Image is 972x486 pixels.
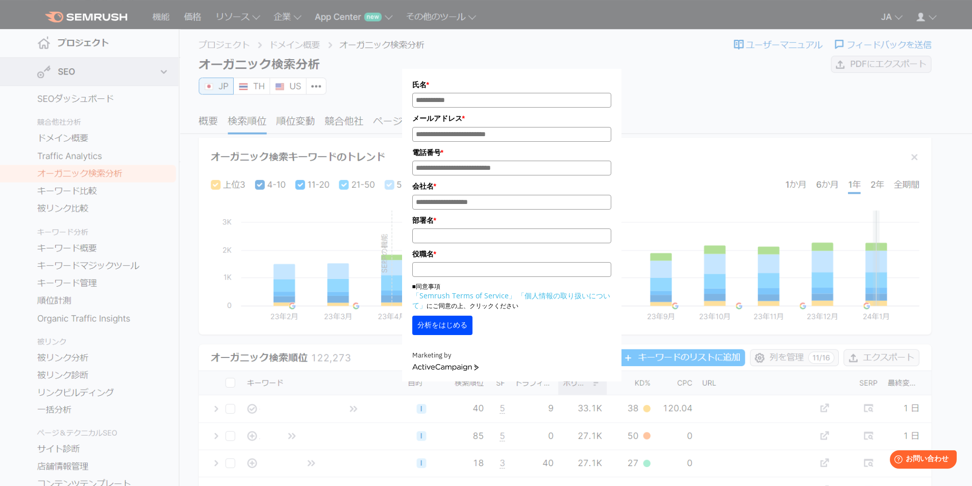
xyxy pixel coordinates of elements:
label: メールアドレス [412,113,611,124]
label: 電話番号 [412,147,611,158]
a: 「Semrush Terms of Service」 [412,291,516,300]
p: ■同意事項 にご同意の上、クリックください [412,282,611,311]
div: Marketing by [412,350,611,361]
a: 「個人情報の取り扱いについて」 [412,291,610,310]
iframe: Help widget launcher [881,446,961,475]
label: 部署名 [412,215,611,226]
label: 役職名 [412,248,611,260]
label: 氏名 [412,79,611,90]
label: 会社名 [412,181,611,192]
button: 分析をはじめる [412,316,472,335]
